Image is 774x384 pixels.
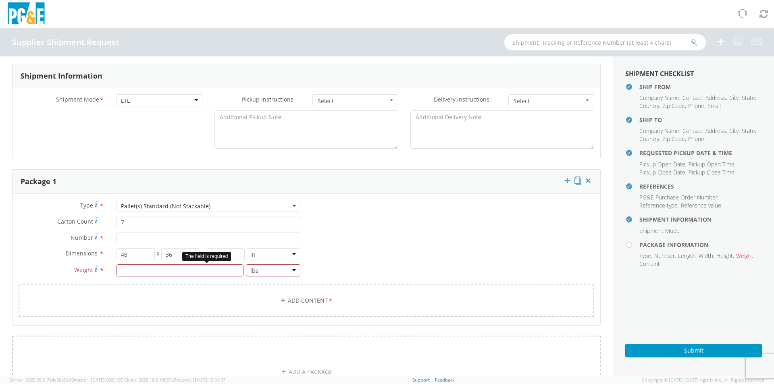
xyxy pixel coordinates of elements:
[639,102,660,110] li: ,
[682,94,702,102] span: Contact
[508,94,594,106] button: Select
[707,102,721,110] span: Email
[716,252,734,260] li: ,
[625,69,694,78] strong: Shipment Checklist
[639,135,660,143] li: ,
[654,252,676,260] li: ,
[56,95,99,105] span: Shipment Mode
[200,248,206,260] span: X
[312,94,398,106] button: Select
[21,178,56,186] h3: Package 1
[155,248,161,260] span: X
[10,377,123,383] span: Server: 2025.20.0-734e5bc92d9
[716,252,733,259] span: Height
[639,135,659,143] span: Country
[688,102,705,110] li: ,
[705,127,726,135] span: Address
[242,95,293,103] span: Pickup Instructions
[639,94,680,102] li: ,
[681,201,721,209] span: Reference value
[639,242,762,248] h4: Package Information
[80,201,93,209] span: Type
[639,260,660,268] span: Content
[625,344,762,357] button: Submit
[12,38,119,47] h4: Supplier Shipment Request
[689,160,734,168] span: Pickup Open Time
[639,168,685,176] span: Pickup Close Date
[639,168,687,176] li: ,
[688,102,704,110] span: Phone
[639,160,685,168] span: Pickup Open Date
[662,135,686,143] li: ,
[688,135,704,143] span: Phone
[639,94,679,102] span: Company Name
[678,252,695,259] span: Length
[434,95,489,103] span: Delivery Instructions
[639,117,762,123] h4: Ship To
[639,183,762,189] h4: References
[74,266,93,274] span: Weight
[514,97,584,105] span: Select
[639,127,680,135] li: ,
[21,72,102,80] h3: Shipment Information
[19,284,594,317] a: Add Content
[57,218,93,225] span: Carton Count
[639,216,762,222] h4: Shipment Information
[206,248,244,260] input: Height
[6,2,46,26] img: pge-logo-06675f144f4cfa6a6814.png
[662,135,685,143] span: Zip Code
[66,249,98,257] span: Dimensions
[124,377,225,383] span: Client: 2025.18.0-fd567a5
[182,252,231,261] div: The field is required
[161,248,200,260] input: Width
[639,160,687,168] li: ,
[435,377,455,383] a: Feedback
[639,227,680,235] span: Shipment Mode
[729,94,739,102] span: City
[742,94,756,102] li: ,
[742,94,755,102] span: State
[639,127,679,135] span: Company Name
[678,252,697,260] li: ,
[729,94,740,102] li: ,
[729,127,739,135] span: City
[176,377,225,383] span: master, [DATE] 10:01:07
[318,97,388,105] span: Select
[117,248,155,260] input: Length
[682,127,702,135] span: Contact
[642,377,764,383] span: Copyright © [DATE]-[DATE] Agistix Inc., All Rights Reserved
[699,252,714,260] li: ,
[504,34,706,50] input: Shipment, Tracking or Reference Number (at least 4 chars)
[682,94,703,102] li: ,
[639,193,719,201] li: ,
[742,127,755,135] span: State
[639,193,718,201] span: PG&E Purchase Order Number
[412,377,430,383] a: Support
[699,252,713,259] span: Width
[682,127,703,135] li: ,
[654,252,675,259] span: Number
[662,102,686,110] li: ,
[689,168,734,176] span: Pickup Close Time
[639,102,659,110] span: Country
[74,377,123,383] span: master, [DATE] 09:51:07
[639,201,679,210] li: ,
[71,234,93,241] span: Number
[689,160,736,168] li: ,
[639,252,652,260] li: ,
[705,127,727,135] li: ,
[736,252,755,260] li: ,
[121,202,210,210] div: Pallet(s) Standard (Not Stackable)
[639,252,651,259] span: Type
[742,127,756,135] li: ,
[639,201,678,209] span: Reference type
[736,252,753,259] span: Weight
[705,94,727,102] li: ,
[121,97,130,105] div: LTL
[705,94,726,102] span: Address
[639,84,762,90] h4: Ship From
[662,102,685,110] span: Zip Code
[639,150,762,156] h4: Requested Pickup Date & Time
[729,127,740,135] li: ,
